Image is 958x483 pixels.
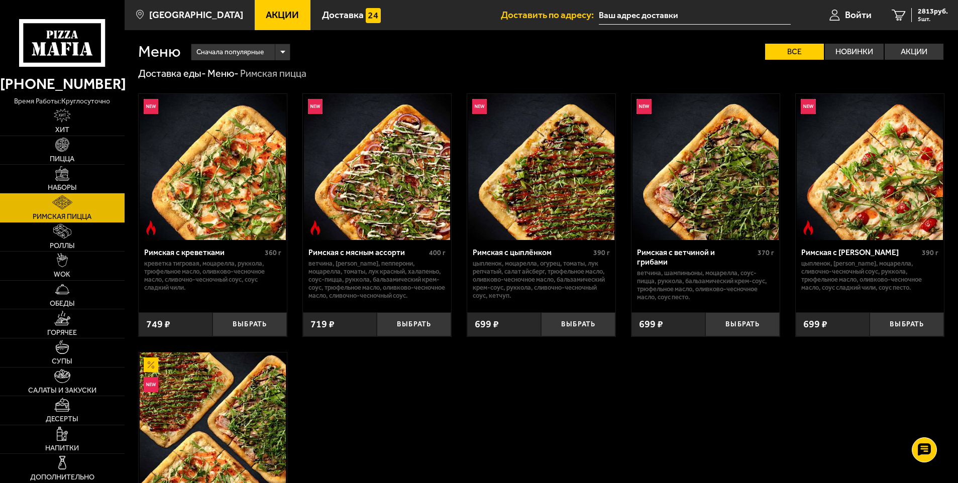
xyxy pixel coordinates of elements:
[468,94,614,240] img: Римская с цыплёнком
[918,8,948,15] span: 2813 руб.
[50,300,75,307] span: Обеды
[310,319,335,329] span: 719 ₽
[212,312,287,337] button: Выбрать
[472,99,487,114] img: Новинка
[796,94,944,240] a: НовинкаОстрое блюдоРимская с томатами черри
[308,260,446,299] p: ветчина, [PERSON_NAME], пепперони, моцарелла, томаты, лук красный, халапеньо, соус-пицца, руккола...
[207,67,239,79] a: Меню-
[45,445,79,452] span: Напитки
[639,319,663,329] span: 699 ₽
[797,94,943,240] img: Римская с томатами черри
[54,271,70,278] span: WOK
[593,249,610,257] span: 390 г
[475,319,499,329] span: 699 ₽
[765,44,824,60] label: Все
[870,312,944,337] button: Выбрать
[501,10,599,20] span: Доставить по адресу:
[636,99,652,114] img: Новинка
[377,312,451,337] button: Выбрать
[758,249,774,257] span: 370 г
[140,94,286,240] img: Римская с креветками
[803,319,827,329] span: 699 ₽
[30,474,94,481] span: Дополнительно
[429,249,446,257] span: 400 г
[50,156,74,163] span: Пицца
[825,44,884,60] label: Новинки
[541,312,615,337] button: Выбрать
[322,10,364,20] span: Доставка
[705,312,780,337] button: Выбрать
[845,10,872,20] span: Войти
[144,357,159,373] img: Акционный
[33,213,91,220] span: Римская пицца
[52,358,72,365] span: Супы
[366,8,381,23] img: 15daf4d41897b9f0e9f617042186c801.svg
[467,94,615,240] a: НовинкаРимская с цыплёнком
[138,67,206,79] a: Доставка еды-
[266,10,299,20] span: Акции
[637,248,755,267] div: Римская с ветчиной и грибами
[308,99,323,114] img: Новинка
[265,249,281,257] span: 360 г
[47,329,77,336] span: Горячее
[632,94,779,240] img: Римская с ветчиной и грибами
[303,94,451,240] a: НовинкаОстрое блюдоРимская с мясным ассорти
[144,377,159,392] img: Новинка
[922,249,938,257] span: 390 г
[637,269,774,301] p: ветчина, шампиньоны, моцарелла, соус-пицца, руккола, бальзамический крем-соус, трюфельное масло, ...
[801,248,919,257] div: Римская с [PERSON_NAME]
[138,44,181,60] h1: Меню
[631,94,780,240] a: НовинкаРимская с ветчиной и грибами
[196,43,264,62] span: Сначала популярные
[28,387,96,394] span: Салаты и закуски
[139,94,287,240] a: НовинкаОстрое блюдоРимская с креветками
[144,220,159,235] img: Острое блюдо
[149,10,243,20] span: [GEOGRAPHIC_DATA]
[146,319,170,329] span: 749 ₽
[801,220,816,235] img: Острое блюдо
[50,243,75,250] span: Роллы
[48,184,77,191] span: Наборы
[801,99,816,114] img: Новинка
[599,6,790,25] input: Ваш адрес доставки
[473,248,591,257] div: Римская с цыплёнком
[144,99,159,114] img: Новинка
[308,220,323,235] img: Острое блюдо
[473,260,610,299] p: цыпленок, моцарелла, огурец, томаты, лук репчатый, салат айсберг, трюфельное масло, оливково-чесн...
[304,94,450,240] img: Римская с мясным ассорти
[55,127,69,134] span: Хит
[240,67,306,80] div: Римская пицца
[46,416,78,423] span: Десерты
[144,248,262,257] div: Римская с креветками
[885,44,943,60] label: Акции
[801,260,938,292] p: цыпленок, [PERSON_NAME], моцарелла, сливочно-чесночный соус, руккола, трюфельное масло, оливково-...
[144,260,281,292] p: креветка тигровая, моцарелла, руккола, трюфельное масло, оливково-чесночное масло, сливочно-чесно...
[918,16,948,22] span: 5 шт.
[308,248,427,257] div: Римская с мясным ассорти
